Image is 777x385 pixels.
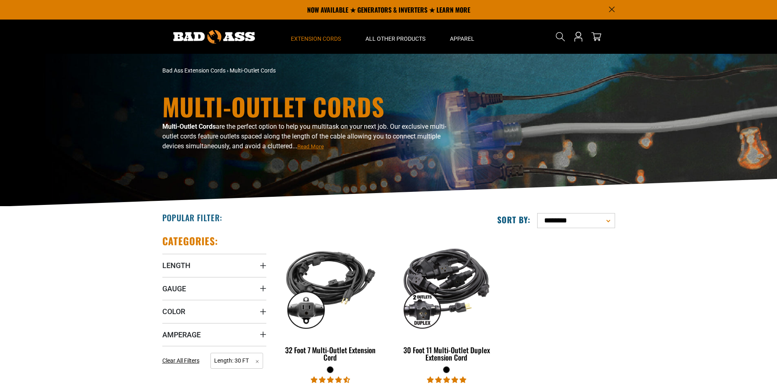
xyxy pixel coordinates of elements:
[162,356,203,365] a: Clear All Filters
[279,20,353,54] summary: Extension Cords
[279,239,382,332] img: black
[450,35,474,42] span: Apparel
[210,353,263,369] span: Length: 30 FT
[162,67,226,74] a: Bad Ass Extension Cords
[353,20,438,54] summary: All Other Products
[162,277,266,300] summary: Gauge
[162,254,266,277] summary: Length
[554,30,567,43] summary: Search
[162,307,185,316] span: Color
[227,67,228,74] span: ›
[365,35,425,42] span: All Other Products
[279,346,383,361] div: 32 Foot 7 Multi-Outlet Extension Cord
[162,66,460,75] nav: breadcrumbs
[427,376,466,384] span: 5.00 stars
[173,30,255,44] img: Bad Ass Extension Cords
[162,357,199,364] span: Clear All Filters
[279,235,383,366] a: black 32 Foot 7 Multi-Outlet Extension Cord
[291,35,341,42] span: Extension Cords
[162,323,266,346] summary: Amperage
[162,261,190,270] span: Length
[162,330,201,339] span: Amperage
[162,123,446,150] span: are the perfect option to help you multitask on your next job. Our exclusive multi-outlet cords f...
[162,235,219,247] h2: Categories:
[162,123,216,130] b: Multi-Outlet Cords
[210,356,263,364] a: Length: 30 FT
[162,284,186,293] span: Gauge
[311,376,350,384] span: 4.68 stars
[438,20,487,54] summary: Apparel
[394,346,498,361] div: 30 Foot 11 Multi-Outlet Duplex Extension Cord
[162,212,222,223] h2: Popular Filter:
[162,300,266,323] summary: Color
[497,214,531,225] label: Sort by:
[395,239,498,332] img: black
[394,235,498,366] a: black 30 Foot 11 Multi-Outlet Duplex Extension Cord
[162,94,460,119] h1: Multi-Outlet Cords
[230,67,276,74] span: Multi-Outlet Cords
[297,143,324,150] span: Read More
